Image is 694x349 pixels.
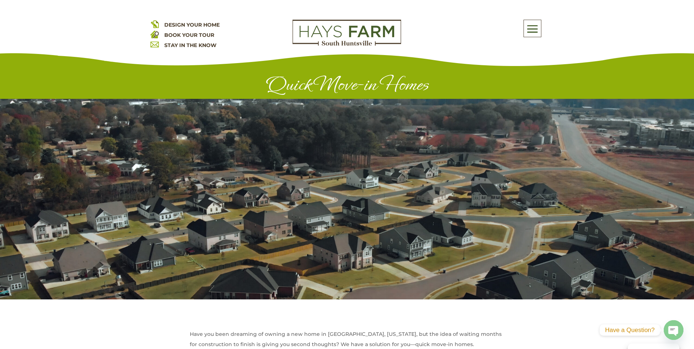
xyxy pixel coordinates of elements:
img: book your home tour [150,30,159,38]
h1: Quick Move-in Homes [150,74,544,99]
a: hays farm homes huntsville development [293,41,401,47]
img: Logo [293,20,401,46]
a: STAY IN THE KNOW [164,42,216,49]
a: BOOK YOUR TOUR [164,32,214,38]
